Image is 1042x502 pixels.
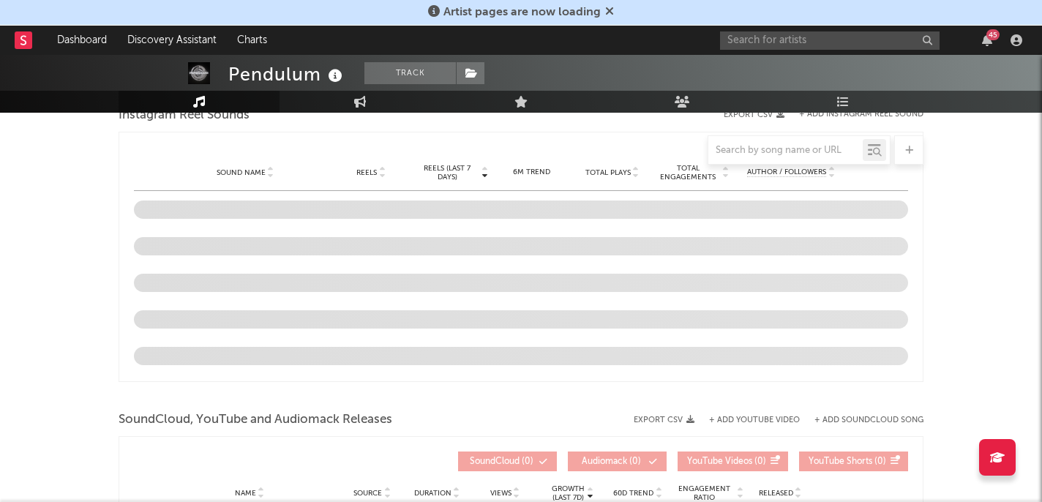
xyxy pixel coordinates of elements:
span: Dismiss [605,7,614,18]
span: SoundCloud, YouTube and Audiomack Releases [119,411,392,429]
span: ( 0 ) [468,457,535,466]
button: + Add Instagram Reel Sound [799,110,923,119]
input: Search for artists [720,31,940,50]
button: YouTube Shorts(0) [799,452,908,471]
div: 45 [986,29,1000,40]
input: Search by song name or URL [708,145,863,157]
a: Dashboard [47,26,117,55]
span: ( 0 ) [687,457,766,466]
span: YouTube Videos [687,457,752,466]
div: + Add Instagram Reel Sound [784,110,923,119]
span: Duration [414,489,451,498]
span: Sound Name [217,168,266,177]
span: Name [235,489,256,498]
button: SoundCloud(0) [458,452,557,471]
a: Charts [227,26,277,55]
span: ( 0 ) [577,457,645,466]
span: YouTube Shorts [809,457,872,466]
span: Audiomack [582,457,627,466]
p: Growth [552,484,585,493]
span: Total Engagements [656,164,721,181]
span: ( 0 ) [809,457,886,466]
span: 60D Trend [613,489,653,498]
span: Instagram Reel Sounds [119,107,250,124]
div: 6M Trend [495,167,569,178]
button: + Add SoundCloud Song [800,416,923,424]
button: Export CSV [724,110,784,119]
button: + Add SoundCloud Song [814,416,923,424]
span: Views [490,489,511,498]
span: Source [353,489,382,498]
span: Artist pages are now loading [443,7,601,18]
p: (Last 7d) [552,493,585,502]
span: Released [759,489,793,498]
button: 45 [982,34,992,46]
button: YouTube Videos(0) [678,452,788,471]
button: Audiomack(0) [568,452,667,471]
div: Pendulum [228,62,346,86]
span: SoundCloud [470,457,520,466]
span: Total Plays [585,168,631,177]
button: Export CSV [634,416,694,424]
a: Discovery Assistant [117,26,227,55]
button: + Add YouTube Video [709,416,800,424]
span: Reels [356,168,377,177]
span: Author / Followers [747,168,826,177]
div: + Add YouTube Video [694,416,800,424]
span: Reels (last 7 days) [415,164,479,181]
span: Engagement Ratio [674,484,735,502]
button: Track [364,62,456,84]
